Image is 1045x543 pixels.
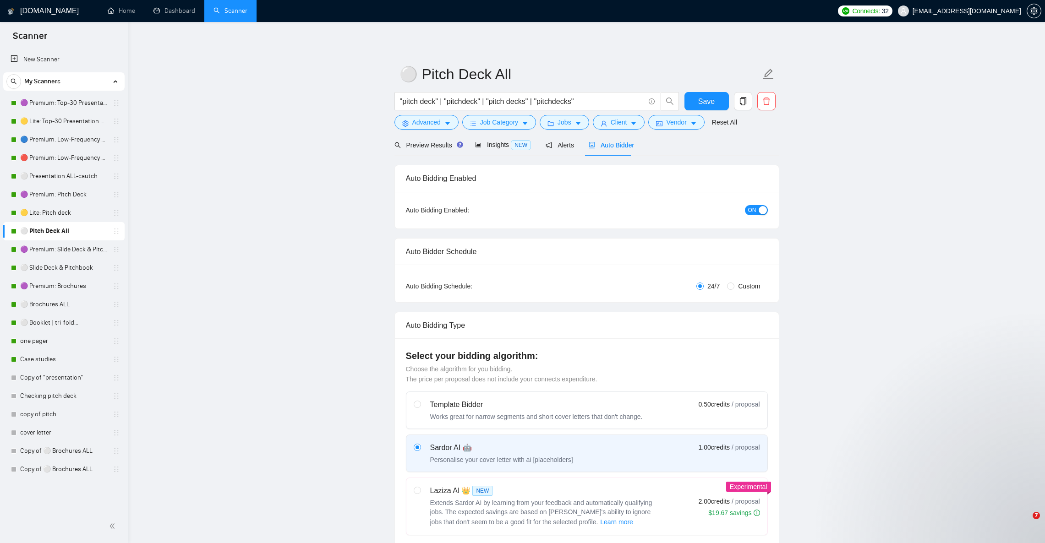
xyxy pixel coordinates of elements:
div: Auto Bidder Schedule [406,239,768,265]
a: cover letter [20,424,107,442]
span: search [7,78,21,85]
span: Advanced [412,117,441,127]
span: 👑 [461,485,471,496]
span: edit [762,68,774,80]
a: 🔵 Premium: Low-Frequency Presentations [20,130,107,149]
span: Extends Sardor AI by learning from your feedback and automatically qualifying jobs. The expected ... [430,499,652,526]
span: holder [113,246,120,253]
a: ⚪ Slide Deck & Pitchbook [20,259,107,277]
span: / proposal [732,400,760,409]
span: Jobs [558,117,571,127]
span: search [661,97,678,105]
span: / proposal [732,443,760,452]
span: Alerts [546,141,574,149]
button: delete [757,92,776,110]
span: area-chart [475,141,481,148]
div: Auto Bidding Schedule: [406,281,526,291]
button: folderJobscaret-down [540,115,589,130]
span: Preview Results [394,141,460,149]
input: Search Freelance Jobs... [400,96,645,107]
span: search [394,142,401,148]
span: holder [113,154,120,162]
span: NEW [511,140,531,150]
span: 32 [882,6,889,16]
span: Learn more [600,517,633,527]
span: holder [113,447,120,455]
a: ⚪ Brochures ALL [20,295,107,314]
div: $19.67 savings [708,508,760,517]
button: search [661,92,679,110]
span: holder [113,209,120,217]
div: Works great for narrow segments and short cover letters that don't change. [430,412,643,421]
a: New Scanner [11,50,117,69]
span: notification [546,142,552,148]
span: holder [113,136,120,143]
span: Experimental [730,483,767,490]
a: Copy of ⚪ Brochures ALL [20,460,107,478]
a: ⚪ Presentation ALL-cautch [20,167,107,185]
span: user [601,120,607,127]
a: Case studies [20,350,107,369]
div: Sardor AI 🤖 [430,442,573,453]
button: copy [734,92,752,110]
span: holder [113,356,120,363]
div: Tooltip anchor [456,141,464,149]
span: robot [589,142,595,148]
span: My Scanners [24,72,60,91]
a: ⚪ Booklet | tri-fold... [20,314,107,332]
span: holder [113,319,120,326]
img: logo [8,4,14,19]
span: Vendor [666,117,686,127]
iframe: Intercom live chat [1014,512,1036,534]
span: holder [113,337,120,345]
a: 🟣 Premium: Brochures [20,277,107,295]
span: 0.50 credits [699,399,730,409]
div: Auto Bidding Enabled: [406,205,526,215]
button: settingAdvancedcaret-down [394,115,459,130]
span: holder [113,264,120,271]
span: Choose the algorithm for you bidding. The price per proposal does not include your connects expen... [406,365,597,383]
li: My Scanners [3,72,125,478]
h4: Select your bidding algorithm: [406,349,768,362]
input: Scanner name... [399,63,760,86]
button: Laziza AI NEWExtends Sardor AI by learning from your feedback and automatically qualifying jobs. ... [600,516,634,527]
button: userClientcaret-down [593,115,645,130]
a: homeHome [108,7,135,15]
span: 2.00 credits [699,496,730,506]
a: Copy of "presentation" [20,369,107,387]
a: searchScanner [213,7,247,15]
span: holder [113,173,120,180]
span: holder [113,118,120,125]
a: ⚪ Pitch Deck All [20,222,107,240]
span: bars [470,120,476,127]
span: 24/7 [704,281,723,291]
a: 🟣 Premium: Top-30 Presentation Keywords [20,94,107,112]
a: Copy of ⚪ Brochures ALL [20,442,107,460]
span: holder [113,392,120,400]
a: 🟡 Lite: Pitch deck [20,204,107,222]
span: caret-down [444,120,451,127]
span: 1.00 credits [699,442,730,452]
button: Save [684,92,729,110]
a: Checking pitch deck [20,387,107,405]
span: caret-down [630,120,637,127]
span: Connects: [852,6,880,16]
span: NEW [472,486,492,496]
span: holder [113,99,120,107]
a: 🟡 Lite: Top-30 Presentation Keywords [20,112,107,130]
button: setting [1027,4,1041,18]
li: New Scanner [3,50,125,69]
span: user [900,8,907,14]
span: info-circle [649,98,655,104]
a: 🟣 Premium: Slide Deck & Pitchbook [20,240,107,259]
span: double-left [109,521,118,531]
div: Auto Bidding Type [406,312,768,338]
span: holder [113,228,120,235]
span: Client [611,117,627,127]
a: one pager [20,332,107,350]
span: setting [1027,7,1041,15]
span: delete [758,97,775,105]
span: Scanner [5,29,55,49]
button: barsJob Categorycaret-down [462,115,536,130]
span: / proposal [732,497,760,506]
